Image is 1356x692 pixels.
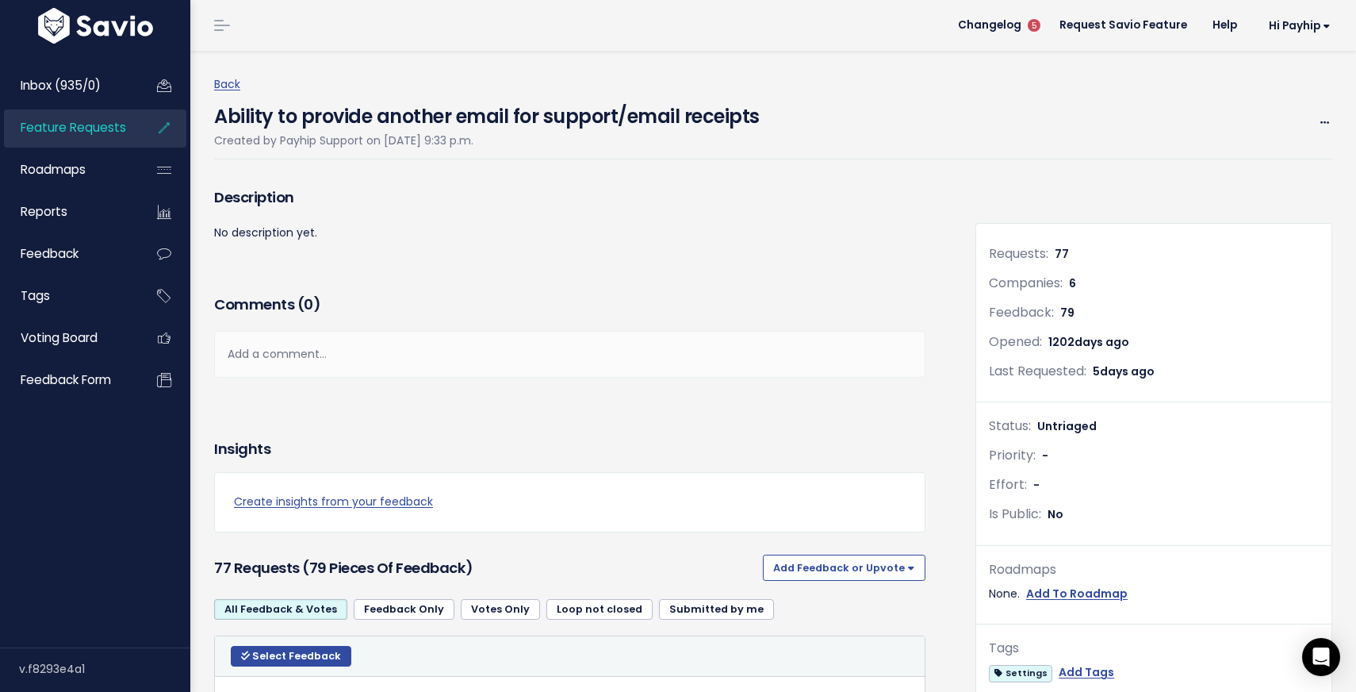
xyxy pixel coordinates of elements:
[214,294,925,316] h3: Comments ( )
[214,76,240,92] a: Back
[659,599,774,620] a: Submitted by me
[19,648,190,690] div: v.f8293e4a1
[461,599,540,620] a: Votes Only
[234,492,906,512] a: Create insights from your feedback
[34,8,157,44] img: logo-white.9d6f32f41409.svg
[1093,363,1155,379] span: 5
[214,94,760,131] h4: Ability to provide another email for support/email receipts
[989,333,1042,351] span: Opened:
[21,203,67,220] span: Reports
[989,475,1027,494] span: Effort:
[989,663,1052,682] a: Settings
[4,67,132,104] a: Inbox (935/0)
[989,637,1319,660] div: Tags
[1250,13,1343,38] a: Hi Payhip
[21,287,50,304] span: Tags
[231,646,351,667] button: Select Feedback
[304,294,313,314] span: 0
[989,584,1319,604] div: None.
[1100,363,1155,379] span: days ago
[1033,477,1040,493] span: -
[21,371,111,388] span: Feedback form
[1200,13,1250,37] a: Help
[1047,13,1200,37] a: Request Savio Feature
[1037,418,1097,434] span: Untriaged
[1055,246,1069,262] span: 77
[4,152,132,188] a: Roadmaps
[4,110,132,146] a: Feature Requests
[1060,305,1074,321] span: 79
[214,223,925,243] p: No description yet.
[4,320,132,356] a: Voting Board
[4,194,132,230] a: Reports
[989,362,1086,380] span: Last Requested:
[4,236,132,272] a: Feedback
[1048,334,1129,350] span: 1202
[214,133,473,148] span: Created by Payhip Support on [DATE] 9:33 p.m.
[989,274,1063,292] span: Companies:
[1074,334,1129,350] span: days ago
[21,77,101,94] span: Inbox (935/0)
[958,20,1021,31] span: Changelog
[989,505,1041,523] span: Is Public:
[989,559,1319,582] div: Roadmaps
[1048,506,1063,522] span: No
[763,555,925,580] button: Add Feedback or Upvote
[214,599,347,620] a: All Feedback & Votes
[989,446,1036,464] span: Priority:
[1302,638,1340,676] div: Open Intercom Messenger
[1042,448,1048,463] span: -
[21,329,98,346] span: Voting Board
[214,186,925,209] h3: Description
[214,331,925,378] div: Add a comment...
[252,649,341,663] span: Select Feedback
[4,278,132,314] a: Tags
[989,244,1048,263] span: Requests:
[989,303,1054,321] span: Feedback:
[1026,584,1128,604] a: Add To Roadmap
[1069,275,1076,291] span: 6
[354,599,454,620] a: Feedback Only
[1269,20,1331,32] span: Hi Payhip
[1059,663,1114,682] a: Add Tags
[989,417,1031,435] span: Status:
[1028,19,1040,32] span: 5
[21,161,86,178] span: Roadmaps
[21,245,79,262] span: Feedback
[21,119,126,136] span: Feature Requests
[989,665,1052,682] span: Settings
[214,557,757,579] h3: 77 Requests (79 pieces of Feedback)
[546,599,653,620] a: Loop not closed
[214,438,270,460] h3: Insights
[4,362,132,398] a: Feedback form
